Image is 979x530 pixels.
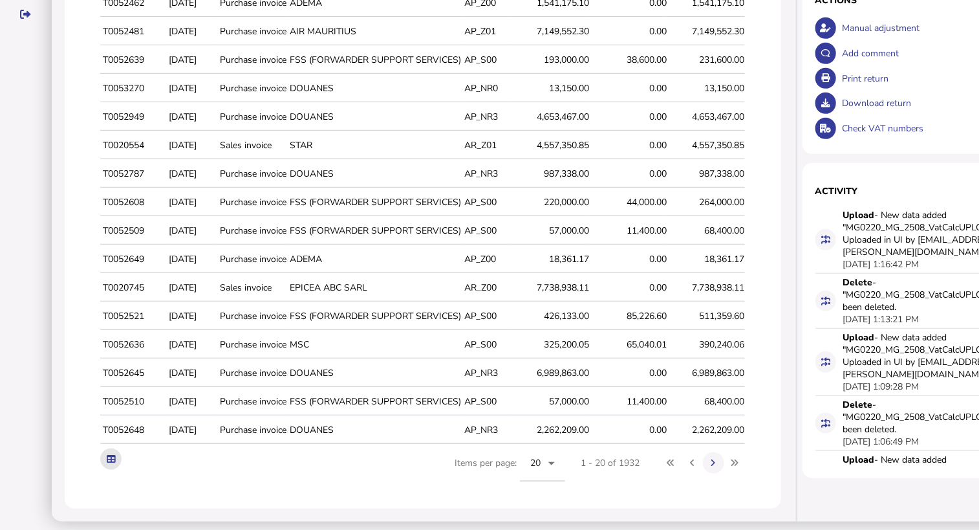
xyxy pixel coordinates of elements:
strong: Upload [843,454,874,466]
i: Data for this filing changed [821,235,830,244]
td: Purchase invoice [217,360,287,387]
td: DOUANES [287,160,462,188]
td: [DATE] [166,331,217,359]
i: Data for this filing changed [821,419,830,428]
div: [DATE] 1:16:42 PM [843,258,919,271]
strong: Upload [843,331,874,344]
mat-form-field: Change page size [520,445,565,496]
td: Purchase invoice [217,160,287,188]
div: Items per page: [455,445,565,496]
div: 390,240.06 [670,338,744,351]
strong: Delete [843,276,872,289]
button: Make a comment in the activity log. [815,43,837,64]
td: [DATE] [166,246,217,273]
td: STAR [287,132,462,159]
td: AP_S00 [462,47,512,74]
div: 7,149,552.30 [670,25,744,38]
div: 7,738,938.11 [670,282,744,294]
div: [DATE] 1:09:28 PM [843,381,919,393]
td: Purchase invoice [217,388,287,415]
div: 987,338.00 [670,168,744,180]
strong: Upload [843,209,874,221]
td: [DATE] [166,132,217,159]
div: 68,400.00 [670,395,744,408]
td: T0052645 [100,360,166,387]
td: FSS (FORWARDER SUPPORT SERVICES) [287,189,462,216]
td: Purchase invoice [217,75,287,102]
td: Purchase invoice [217,104,287,131]
div: 0.00 [592,168,667,180]
td: AP_S00 [462,388,512,415]
td: AP_NR3 [462,104,512,131]
td: AP_NR3 [462,417,512,444]
div: 18,361.17 [670,253,744,265]
td: AP_Z00 [462,246,512,273]
td: FSS (FORWARDER SUPPORT SERVICES) [287,388,462,415]
div: 0.00 [592,82,667,94]
div: 13,150.00 [670,82,744,94]
td: AP_S00 [462,189,512,216]
div: 0.00 [592,25,667,38]
strong: Delete [843,399,872,411]
td: Sales invoice [217,274,287,302]
div: 231,600.00 [670,54,744,66]
div: 4,653,467.00 [670,111,744,123]
div: 193,000.00 [515,54,589,66]
button: Download return [815,93,837,114]
div: 65,040.01 [592,338,667,351]
div: 4,557,350.85 [670,139,744,151]
div: 44,000.00 [592,196,667,208]
td: T0052787 [100,160,166,188]
td: Purchase invoice [217,217,287,245]
td: [DATE] [166,18,217,45]
td: T0052509 [100,217,166,245]
div: 11,400.00 [592,395,667,408]
td: AP_Z01 [462,18,512,45]
td: MSC [287,331,462,359]
div: 11,400.00 [592,225,667,237]
div: 0.00 [592,253,667,265]
div: 68,400.00 [670,225,744,237]
div: 6,989,863.00 [670,367,744,379]
div: 2,262,209.00 [670,424,744,436]
td: [DATE] [166,417,217,444]
td: T0020745 [100,274,166,302]
td: FSS (FORWARDER SUPPORT SERVICES) [287,217,462,245]
td: AP_S00 [462,331,512,359]
div: 57,000.00 [515,225,589,237]
td: T0052521 [100,303,166,330]
td: Purchase invoice [217,246,287,273]
button: Export table data to Excel [100,448,122,470]
td: AIR MAURITIUS [287,18,462,45]
td: T0052481 [100,18,166,45]
td: DOUANES [287,360,462,387]
div: 4,653,467.00 [515,111,589,123]
td: [DATE] [166,360,217,387]
div: 0.00 [592,367,667,379]
div: 6,989,863.00 [515,367,589,379]
td: T0052949 [100,104,166,131]
div: 987,338.00 [515,168,589,180]
td: T0052648 [100,417,166,444]
button: Open printable view of return. [815,68,837,89]
button: Make an adjustment to this return. [815,17,837,39]
td: [DATE] [166,47,217,74]
div: 0.00 [592,282,667,294]
div: 220,000.00 [515,196,589,208]
div: 0.00 [592,139,667,151]
td: [DATE] [166,104,217,131]
td: [DATE] [166,189,217,216]
td: AR_Z00 [462,274,512,302]
div: 0.00 [592,111,667,123]
td: [DATE] [166,160,217,188]
button: Check VAT numbers on return. [815,118,837,139]
button: Previous page [682,452,703,474]
td: Purchase invoice [217,18,287,45]
i: Data for this filing changed [821,357,830,366]
td: DOUANES [287,417,462,444]
div: 264,000.00 [670,196,744,208]
td: T0052636 [100,331,166,359]
td: T0052649 [100,246,166,273]
td: T0052510 [100,388,166,415]
td: [DATE] [166,303,217,330]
